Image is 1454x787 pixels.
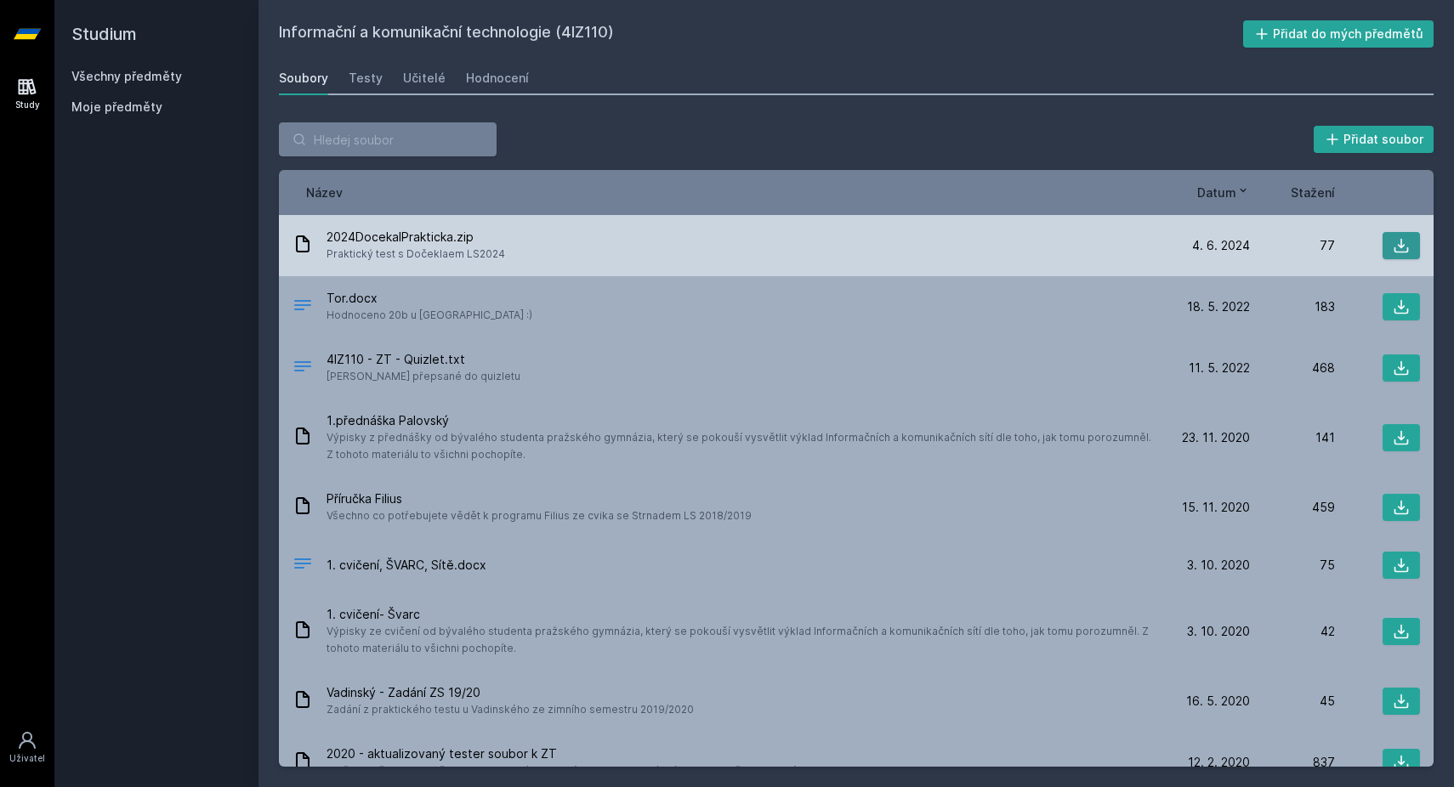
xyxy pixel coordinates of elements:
[1250,499,1335,516] div: 459
[279,122,497,156] input: Hledej soubor
[327,606,1158,623] span: 1. cvičení- Švarc
[327,490,752,507] span: Příručka Filius
[327,762,832,779] span: Stačilo umět v podstatě jen toto na 29,5/40. V celém testu o 40 otázkách jsem viděl asi 2 nové a ...
[327,507,752,524] span: Všechno co potřebujete vědět k programu Filius ze cvika se Strnadem LS 2018/2019
[3,722,51,773] a: Uživatel
[349,70,383,87] div: Testy
[293,356,313,381] div: TXT
[403,70,446,87] div: Učitelé
[71,99,162,116] span: Moje předměty
[1291,184,1335,201] button: Stažení
[327,351,520,368] span: 4IZ110 - ZT - Quizlet.txt
[327,290,532,307] span: Tor.docx
[1186,693,1250,710] span: 16. 5. 2020
[1250,754,1335,771] div: 837
[1182,429,1250,446] span: 23. 11. 2020
[1187,557,1250,574] span: 3. 10. 2020
[327,412,1158,429] span: 1.přednáška Palovský
[306,184,343,201] button: Název
[349,61,383,95] a: Testy
[293,553,313,578] div: DOCX
[279,61,328,95] a: Soubory
[1250,237,1335,254] div: 77
[403,61,446,95] a: Učitelé
[279,20,1243,48] h2: Informační a komunikační technologie (4IZ110)
[327,557,486,574] span: 1. cvičení, ŠVARC, Sítě.docx
[327,368,520,385] span: [PERSON_NAME] přepsané do quizletu
[327,307,532,324] span: Hodnoceno 20b u [GEOGRAPHIC_DATA] :)
[327,429,1158,463] span: Výpisky z přednášky od bývalého studenta pražského gymnázia, který se pokouší vysvětlit výklad In...
[1250,557,1335,574] div: 75
[1250,693,1335,710] div: 45
[1250,429,1335,446] div: 141
[1182,499,1250,516] span: 15. 11. 2020
[1189,360,1250,377] span: 11. 5. 2022
[3,68,51,120] a: Study
[1197,184,1250,201] button: Datum
[466,61,529,95] a: Hodnocení
[1314,126,1434,153] button: Přidat soubor
[1187,298,1250,315] span: 18. 5. 2022
[1250,360,1335,377] div: 468
[1250,623,1335,640] div: 42
[1197,184,1236,201] span: Datum
[327,229,505,246] span: 2024DocekalPrakticka.zip
[1243,20,1434,48] button: Přidat do mých předmětů
[466,70,529,87] div: Hodnocení
[1250,298,1335,315] div: 183
[327,684,694,701] span: Vadinský - Zadání ZS 19/20
[1188,754,1250,771] span: 12. 2. 2020
[327,623,1158,657] span: Výpisky ze cvičení od bývalého studenta pražského gymnázia, který se pokouší vysvětlit výklad Inf...
[1192,237,1250,254] span: 4. 6. 2024
[279,70,328,87] div: Soubory
[327,701,694,718] span: Zadání z praktického testu u Vadinského ze zimního semestru 2019/2020
[327,246,505,263] span: Praktický test s Dočeklaem LS2024
[1187,623,1250,640] span: 3. 10. 2020
[293,295,313,320] div: DOCX
[71,69,182,83] a: Všechny předměty
[327,745,832,762] span: 2020 - aktualizovaný tester soubor k ZT
[15,99,40,111] div: Study
[9,752,45,765] div: Uživatel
